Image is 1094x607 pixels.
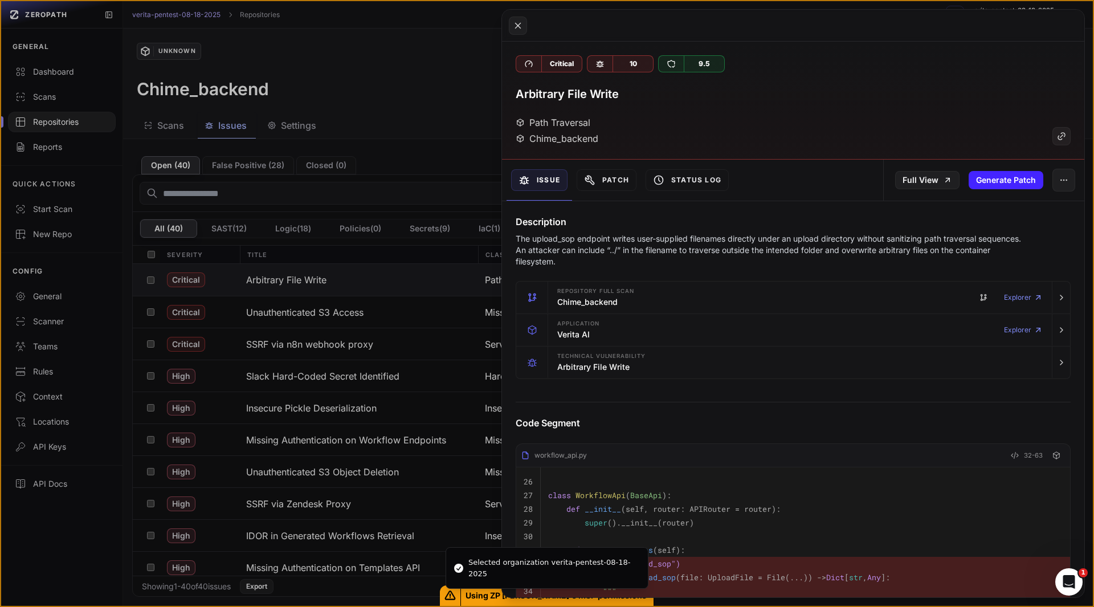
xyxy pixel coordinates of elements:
span: ... [790,572,803,582]
span: __init__ [585,504,621,514]
h4: Code Segment [516,416,1071,430]
code: ().__init__(router) [548,518,694,528]
h3: Arbitrary File Write [557,361,630,373]
h3: Chime_backend [557,296,618,308]
span: WorkflowApi [575,490,626,500]
code: 27 [524,490,533,500]
span: Repository Full scan [557,288,634,294]
button: Status Log [646,169,729,191]
span: upload_sop [630,572,676,582]
span: self, router: APIRouter = router [626,504,771,514]
h3: Verita AI [557,329,590,340]
code: 26 [524,476,533,487]
button: Repository Full scan Chime_backend Explorer [516,282,1070,313]
button: Technical Vulnerability Arbitrary File Write [516,347,1070,378]
span: 32-63 [1024,449,1043,462]
iframe: Intercom live chat [1055,568,1083,596]
span: Application [557,321,599,327]
code: 29 [524,518,533,528]
button: Patch [577,169,636,191]
span: Any [867,572,881,582]
span: 1 [1079,568,1088,577]
code: ( ): [548,490,671,500]
span: Dict [826,572,844,582]
span: BaseApi [630,490,662,500]
h4: Description [516,215,1071,229]
span: class [548,490,571,500]
button: Generate Patch [969,171,1043,189]
code: ( ): [548,504,781,514]
a: Full View [895,171,960,189]
a: Explorer [1004,319,1043,341]
span: self [658,545,676,555]
code: 34 [524,586,533,596]
span: Using ZP [PERSON_NAME]'s MSP permissions [461,585,654,606]
button: Issue [511,169,568,191]
button: Application Verita AI Explorer [516,314,1070,346]
span: def [566,504,580,514]
span: """ [603,586,617,596]
a: Explorer [1004,286,1043,309]
span: str [849,572,863,582]
code: 30 [524,531,533,541]
div: Chime_backend [516,132,598,145]
span: Technical Vulnerability [557,353,646,359]
span: file: UploadFile = File( ) [680,572,808,582]
code: 28 [524,504,533,514]
div: workflow_api.py [521,451,587,460]
p: The upload_sop endpoint writes user-supplied filenames directly under an upload directory without... [516,233,1026,267]
code: ( ) -> [ , ]: [548,572,890,582]
span: super [585,518,607,528]
div: Selected organization verita-pentest-08-18-2025 [468,557,639,579]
